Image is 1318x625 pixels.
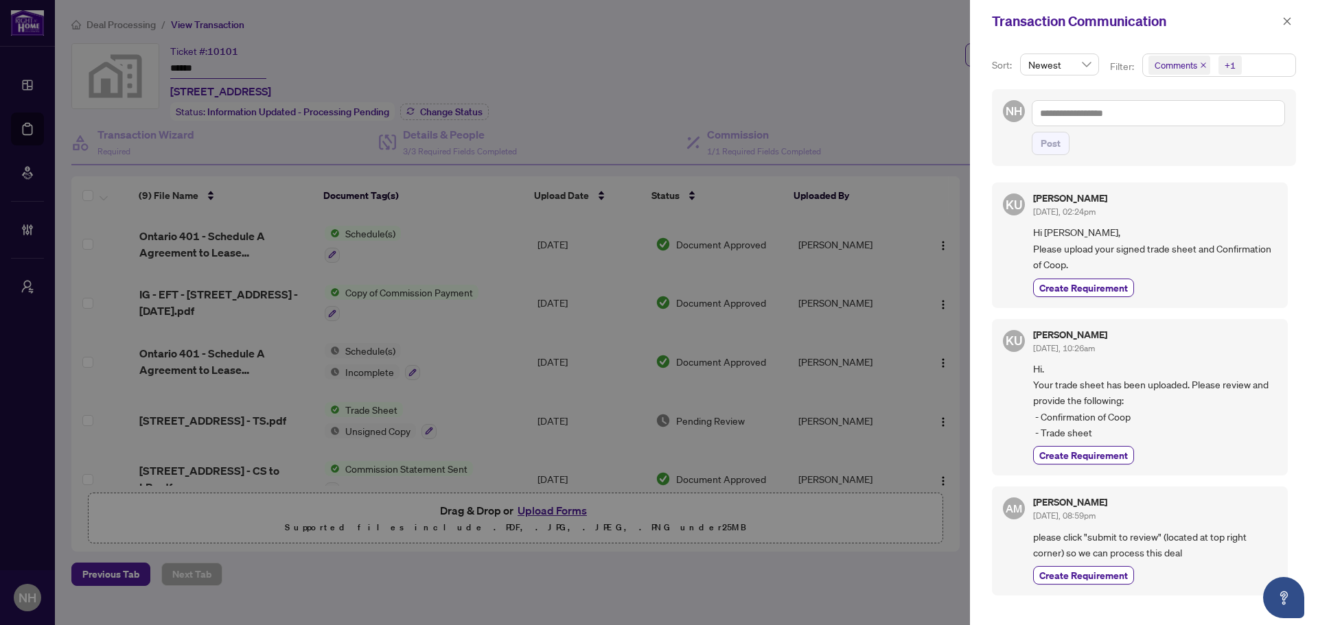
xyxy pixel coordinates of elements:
[1033,566,1134,585] button: Create Requirement
[1225,58,1236,72] div: +1
[1033,510,1096,521] span: [DATE], 08:59pm
[1033,279,1134,297] button: Create Requirement
[1263,577,1304,618] button: Open asap
[1032,132,1070,155] button: Post
[1039,448,1128,462] span: Create Requirement
[1039,568,1128,582] span: Create Requirement
[1033,529,1277,561] span: please click "submit to review" (located at top right corner) so we can process this deal
[1033,193,1107,203] h5: [PERSON_NAME]
[1033,207,1096,217] span: [DATE], 02:24pm
[1028,54,1091,75] span: Newest
[1148,56,1210,75] span: Comments
[1155,58,1197,72] span: Comments
[1006,500,1022,517] span: AM
[1039,281,1128,295] span: Create Requirement
[1033,446,1134,464] button: Create Requirement
[1033,343,1095,353] span: [DATE], 10:26am
[1033,361,1277,441] span: Hi. Your trade sheet has been uploaded. Please review and provide the following: - Confirmation o...
[992,11,1278,32] div: Transaction Communication
[1006,331,1022,350] span: KU
[1033,330,1107,340] h5: [PERSON_NAME]
[1006,102,1022,120] span: NH
[992,58,1015,73] p: Sort:
[1033,224,1277,272] span: Hi [PERSON_NAME], Please upload your signed trade sheet and Confirmation of Coop.
[1282,16,1292,26] span: close
[1006,195,1022,214] span: KU
[1033,497,1107,507] h5: [PERSON_NAME]
[1200,62,1207,69] span: close
[1110,59,1136,74] p: Filter:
